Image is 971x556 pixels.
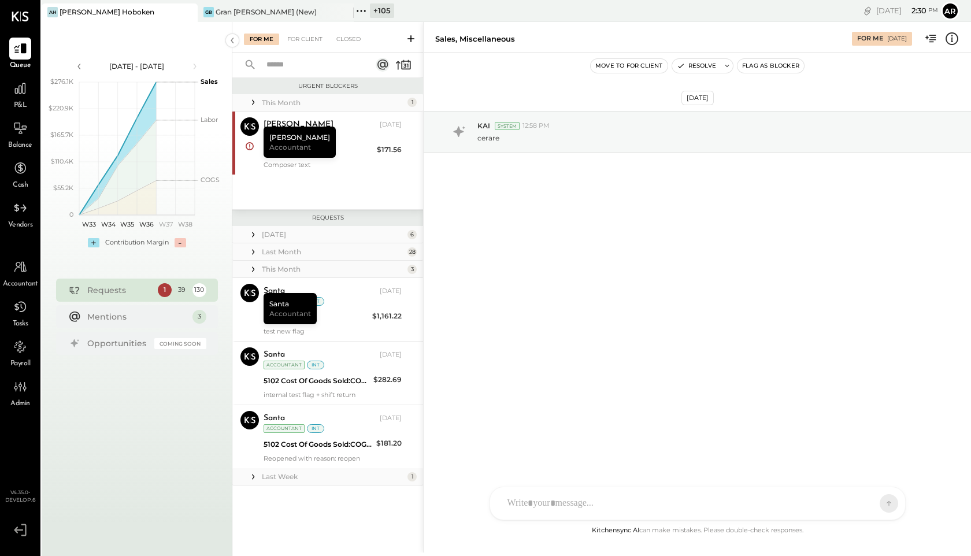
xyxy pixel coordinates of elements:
div: [DATE] [887,35,907,43]
text: Labor [201,116,218,124]
span: Tasks [13,319,28,329]
div: copy link [862,5,873,17]
div: 130 [192,283,206,297]
div: Coming Soon [154,338,206,349]
text: $220.9K [49,104,73,112]
text: W38 [177,220,192,228]
div: AH [47,7,58,17]
div: [PERSON_NAME] Hoboken [60,7,154,17]
div: [PERSON_NAME] [264,119,333,131]
span: Payroll [10,359,31,369]
div: For Client [281,34,328,45]
span: Queue [10,61,31,71]
text: W36 [139,220,154,228]
div: Santa [264,413,285,424]
div: Gran [PERSON_NAME] (New) [216,7,317,17]
div: 6 [407,230,417,239]
div: [PERSON_NAME] [264,127,336,158]
a: Accountant [1,256,40,290]
div: Santa [264,349,285,361]
div: [DATE] [876,5,938,16]
div: Sales, Miscellaneous [435,34,515,45]
div: internal test flag + shift return [264,391,402,399]
text: W34 [101,220,116,228]
span: P&L [14,101,27,111]
span: Cash [13,180,28,191]
text: W37 [159,220,173,228]
div: $181.20 [376,438,402,449]
div: [DATE] - [DATE] [88,61,186,71]
span: Admin [10,399,30,409]
div: This Month [262,98,405,108]
text: COGS [201,176,220,184]
div: For Me [857,34,883,43]
text: $110.4K [51,157,73,165]
div: Urgent Blockers [238,82,417,90]
div: $1,161.22 [372,310,402,322]
div: [DATE] [262,229,405,239]
div: [DATE] [380,350,402,359]
a: Payroll [1,336,40,369]
div: test new flag [264,327,402,335]
div: 1 [158,283,172,297]
div: int [307,424,324,433]
text: $55.2K [53,184,73,192]
div: [DATE] [681,91,714,105]
span: Vendors [8,220,33,231]
div: 3 [407,265,417,274]
div: $171.56 [377,144,402,155]
span: Balance [8,140,32,151]
text: W33 [81,220,95,228]
div: Last Week [262,472,405,481]
a: Queue [1,38,40,71]
div: For Me [244,34,279,45]
div: This Month [262,264,405,274]
a: Cash [1,157,40,191]
div: 1 [407,472,417,481]
div: Contribution Margin [105,238,169,247]
span: Accountant [269,142,311,152]
a: Admin [1,376,40,409]
div: $282.69 [373,374,402,386]
p: cerare [477,133,499,143]
span: Accountant [269,309,311,318]
div: Opportunities [87,338,149,349]
div: int [307,361,324,369]
text: 0 [69,210,73,218]
button: Ar [941,2,959,20]
div: System [495,122,520,130]
div: Requests [87,284,152,296]
button: Move to for client [591,59,668,73]
div: 39 [175,283,189,297]
span: Accountant [3,279,38,290]
div: 5102 Cost Of Goods Sold:COGS, Seafood [264,375,370,387]
text: W35 [120,220,134,228]
div: [DATE] [380,287,402,296]
span: KAI [477,121,490,131]
div: Accountant [264,361,305,369]
div: [DATE] [380,120,402,129]
div: Closed [331,34,366,45]
a: P&L [1,77,40,111]
a: Tasks [1,296,40,329]
div: Santa [264,286,285,297]
span: 12:58 PM [522,121,550,131]
button: Resolve [672,59,721,73]
div: - [175,238,186,247]
div: + [88,238,99,247]
div: Requests [238,214,417,222]
div: 1 [407,98,417,107]
button: Flag as Blocker [737,59,804,73]
div: 5102 Cost Of Goods Sold:COGS, Seafood [264,439,373,450]
div: Composer text [264,161,402,169]
div: 3 [192,310,206,324]
text: $276.1K [50,77,73,86]
text: $165.7K [50,131,73,139]
div: Accountant [264,424,305,433]
div: Reopened with reason: reopen [264,454,402,462]
div: Last Month [262,247,405,257]
div: Mentions [87,311,187,323]
div: Santa [264,293,317,324]
a: Balance [1,117,40,151]
div: [DATE] [380,414,402,423]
